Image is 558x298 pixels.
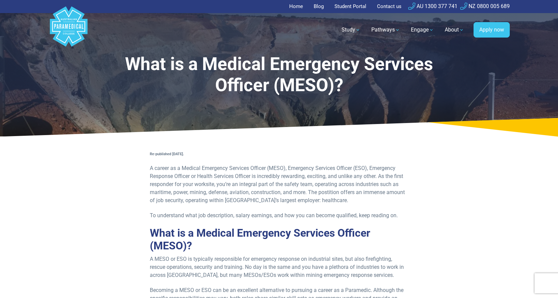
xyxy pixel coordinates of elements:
[441,20,468,39] a: About
[150,256,404,278] span: A MESO or ESO is typically responsible for emergency response on industrial sites, but also firef...
[460,3,510,9] a: NZ 0800 005 689
[408,3,457,9] a: AU 1300 377 741
[150,227,409,252] h2: What is a Medical Emergency Services Officer (MESO)?
[150,152,184,156] strong: Re-published [DATE].
[49,13,89,47] a: Australian Paramedical College
[150,212,409,220] p: To understand what job description, salary earnings, and how you can become qualified, keep readi...
[150,164,409,204] p: A career as a Medical Emergency Services Officer (MESO), Emergency Services Officer (ESO), Emerge...
[337,20,365,39] a: Study
[367,20,404,39] a: Pathways
[106,54,452,96] h1: What is a Medical Emergency Services Officer (MESO)?
[474,22,510,38] a: Apply now
[407,20,438,39] a: Engage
